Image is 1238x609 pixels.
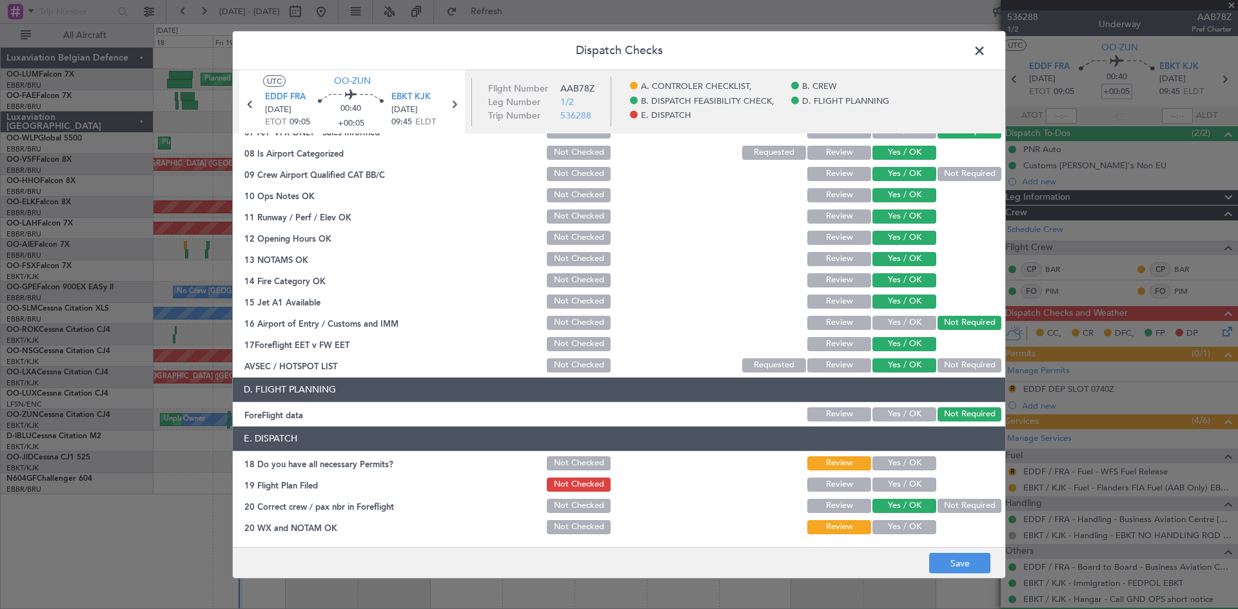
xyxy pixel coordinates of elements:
button: Not Required [938,499,1001,513]
button: Not Required [938,316,1001,330]
header: Dispatch Checks [233,31,1005,70]
button: Not Required [938,407,1001,421]
button: Not Required [938,358,1001,372]
button: Not Required [938,167,1001,181]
